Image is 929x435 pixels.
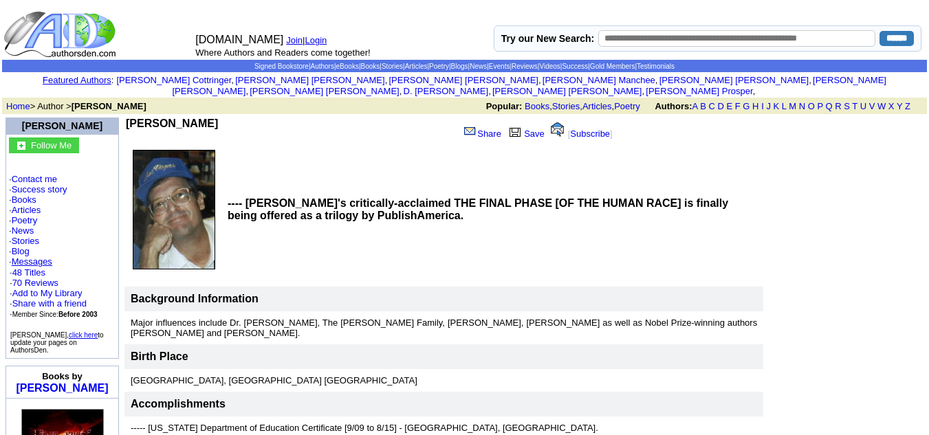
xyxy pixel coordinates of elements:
a: Y [897,101,902,111]
font: > Author > [6,101,146,111]
a: O [808,101,815,111]
font: · · [10,267,98,319]
a: Articles [12,205,41,215]
b: Popular: [486,101,523,111]
a: Add to My Library [12,288,83,298]
a: Articles [582,101,612,111]
font: Where Authors and Readers come together! [195,47,370,58]
a: [PERSON_NAME] [PERSON_NAME] [389,75,538,85]
a: [PERSON_NAME] Prosper [646,86,752,96]
a: H [752,101,758,111]
img: logo_ad.gif [3,10,119,58]
font: [PERSON_NAME], to update your pages on AuthorsDen. [10,331,104,354]
a: A [692,101,698,111]
font: , , , [486,101,923,111]
a: Follow Me [31,139,72,150]
a: S [844,101,850,111]
img: library.gif [507,126,523,137]
b: [PERSON_NAME] [72,101,146,111]
a: Success [562,63,588,70]
a: Z [905,101,910,111]
a: eBooks [336,63,359,70]
img: share_page.gif [464,126,476,137]
font: Member Since: [12,311,98,318]
font: [GEOGRAPHIC_DATA], [GEOGRAPHIC_DATA] [GEOGRAPHIC_DATA] [131,375,417,386]
b: [PERSON_NAME] [126,118,218,129]
a: Messages [12,256,52,267]
a: E [726,101,732,111]
a: Books [525,101,549,111]
a: D. [PERSON_NAME] [404,86,489,96]
a: News [470,63,487,70]
a: T [852,101,857,111]
a: 48 Titles [12,267,45,278]
a: Blogs [451,63,468,70]
a: Featured Authors [43,75,111,85]
a: K [774,101,780,111]
a: Q [825,101,832,111]
font: · · · [10,288,87,319]
a: Save [506,129,545,139]
font: · [9,256,52,267]
a: Poetry [614,101,640,111]
font: i [234,77,235,85]
a: [PERSON_NAME] [22,120,102,131]
img: gc.jpg [17,142,25,150]
font: i [541,77,543,85]
a: L [782,101,787,111]
a: Signed Bookstore [254,63,309,70]
a: [PERSON_NAME] Cottringer [116,75,231,85]
font: Birth Place [131,350,188,362]
a: X [888,101,895,111]
font: i [755,88,756,96]
a: B [700,101,706,111]
font: Accomplishments [131,398,226,410]
a: Contact me [12,174,57,184]
a: U [860,101,866,111]
font: i [491,88,492,96]
a: Subscribe [570,129,610,139]
a: [PERSON_NAME] [PERSON_NAME] [172,75,886,96]
a: Authors [310,63,334,70]
a: Login [305,35,327,45]
a: Poetry [429,63,449,70]
a: [PERSON_NAME] [PERSON_NAME] [235,75,384,85]
font: , , , , , , , , , , [116,75,886,96]
a: M [789,101,796,111]
a: [PERSON_NAME] [PERSON_NAME] [659,75,809,85]
a: Join [286,35,303,45]
a: N [799,101,805,111]
font: Follow Me [31,140,72,150]
a: G [743,101,750,111]
a: Books [361,63,380,70]
a: F [735,101,741,111]
a: J [766,101,771,111]
a: Stories [552,101,580,111]
a: 70 Reviews [12,278,58,288]
font: ] [610,129,613,139]
a: [PERSON_NAME] [16,382,108,394]
a: [PERSON_NAME] [PERSON_NAME] [492,86,642,96]
font: | [303,35,331,45]
a: Videos [539,63,560,70]
a: News [12,225,34,236]
a: Gold Members [590,63,635,70]
font: i [644,88,646,96]
font: i [248,88,250,96]
a: W [877,101,886,111]
a: V [869,101,875,111]
a: Reviews [512,63,538,70]
font: i [811,77,813,85]
b: ---- [PERSON_NAME]'s critically-acclaimed THE FINAL PHASE [OF THE HUMAN RACE] is finally being of... [228,197,728,221]
font: i [402,88,403,96]
a: Share with a friend [12,298,87,309]
span: | | | | | | | | | | | | | | [254,63,675,70]
b: Before 2003 [58,311,98,318]
font: Major influences include Dr. [PERSON_NAME], The [PERSON_NAME] Family, [PERSON_NAME], [PERSON_NAME... [131,317,757,338]
a: C [708,101,714,111]
a: Share [463,129,501,139]
a: R [835,101,841,111]
font: [DOMAIN_NAME] [195,34,283,45]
